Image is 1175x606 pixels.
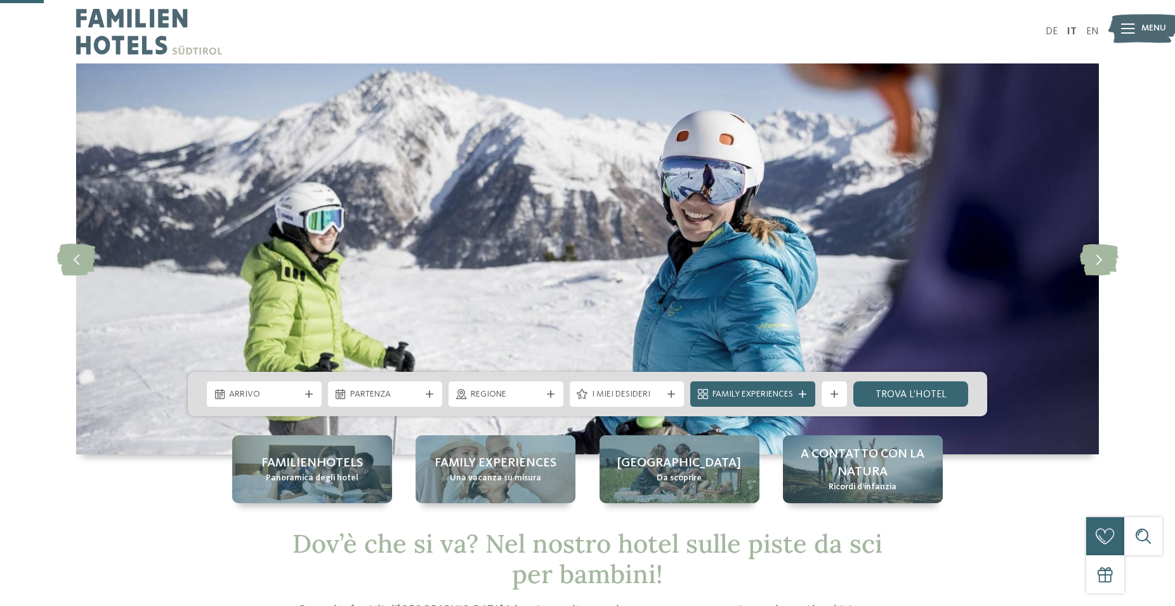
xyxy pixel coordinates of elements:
[617,454,741,472] span: [GEOGRAPHIC_DATA]
[450,472,541,485] span: Una vacanza su misura
[592,388,662,401] span: I miei desideri
[1141,22,1166,35] span: Menu
[292,527,883,590] span: Dov’è che si va? Nel nostro hotel sulle piste da sci per bambini!
[829,481,896,494] span: Ricordi d’infanzia
[261,454,363,472] span: Familienhotels
[1086,27,1099,37] a: EN
[76,63,1099,454] img: Hotel sulle piste da sci per bambini: divertimento senza confini
[853,381,968,407] a: trova l’hotel
[416,435,575,503] a: Hotel sulle piste da sci per bambini: divertimento senza confini Family experiences Una vacanza s...
[229,388,299,401] span: Arrivo
[350,388,421,401] span: Partenza
[1046,27,1058,37] a: DE
[266,472,358,485] span: Panoramica degli hotel
[471,388,541,401] span: Regione
[600,435,759,503] a: Hotel sulle piste da sci per bambini: divertimento senza confini [GEOGRAPHIC_DATA] Da scoprire
[657,472,702,485] span: Da scoprire
[1067,27,1077,37] a: IT
[712,388,793,401] span: Family Experiences
[232,435,392,503] a: Hotel sulle piste da sci per bambini: divertimento senza confini Familienhotels Panoramica degli ...
[435,454,556,472] span: Family experiences
[796,445,930,481] span: A contatto con la natura
[783,435,943,503] a: Hotel sulle piste da sci per bambini: divertimento senza confini A contatto con la natura Ricordi...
